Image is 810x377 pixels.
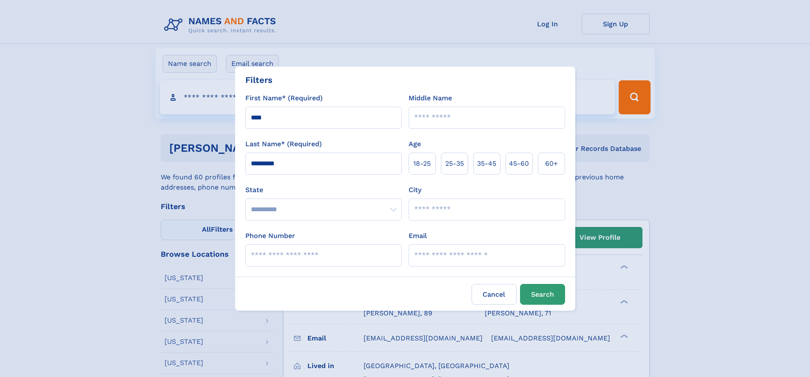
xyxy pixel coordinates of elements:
[445,159,464,169] span: 25‑35
[409,231,427,241] label: Email
[509,159,529,169] span: 45‑60
[409,93,452,103] label: Middle Name
[472,284,517,305] label: Cancel
[520,284,565,305] button: Search
[245,74,273,86] div: Filters
[409,139,421,149] label: Age
[477,159,496,169] span: 35‑45
[245,93,323,103] label: First Name* (Required)
[245,231,295,241] label: Phone Number
[413,159,431,169] span: 18‑25
[545,159,558,169] span: 60+
[245,185,402,195] label: State
[245,139,322,149] label: Last Name* (Required)
[409,185,421,195] label: City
